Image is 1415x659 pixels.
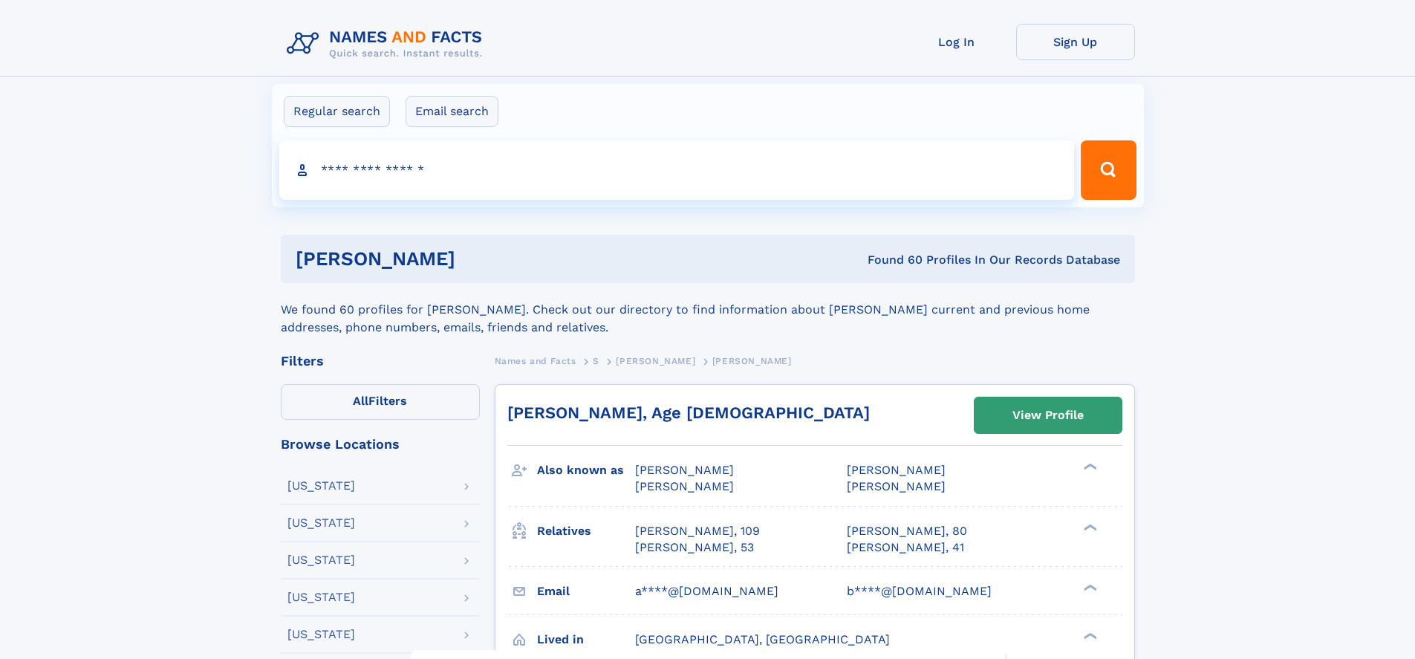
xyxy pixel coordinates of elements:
[279,140,1075,200] input: search input
[847,539,964,556] a: [PERSON_NAME], 41
[281,384,480,420] label: Filters
[847,463,946,477] span: [PERSON_NAME]
[495,351,576,370] a: Names and Facts
[1080,631,1098,640] div: ❯
[353,394,368,408] span: All
[287,517,355,529] div: [US_STATE]
[1080,462,1098,472] div: ❯
[281,438,480,451] div: Browse Locations
[537,627,635,652] h3: Lived in
[897,24,1016,60] a: Log In
[635,632,890,646] span: [GEOGRAPHIC_DATA], [GEOGRAPHIC_DATA]
[1016,24,1135,60] a: Sign Up
[1081,140,1136,200] button: Search Button
[616,351,695,370] a: [PERSON_NAME]
[712,356,792,366] span: [PERSON_NAME]
[635,463,734,477] span: [PERSON_NAME]
[1080,522,1098,532] div: ❯
[975,397,1122,433] a: View Profile
[635,539,754,556] a: [PERSON_NAME], 53
[537,579,635,604] h3: Email
[296,250,662,268] h1: [PERSON_NAME]
[593,351,599,370] a: S
[281,24,495,64] img: Logo Names and Facts
[537,458,635,483] h3: Also known as
[616,356,695,366] span: [PERSON_NAME]
[635,479,734,493] span: [PERSON_NAME]
[847,523,967,539] a: [PERSON_NAME], 80
[661,252,1120,268] div: Found 60 Profiles In Our Records Database
[281,354,480,368] div: Filters
[593,356,599,366] span: S
[287,554,355,566] div: [US_STATE]
[1012,398,1084,432] div: View Profile
[507,403,870,422] a: [PERSON_NAME], Age [DEMOGRAPHIC_DATA]
[635,523,760,539] a: [PERSON_NAME], 109
[1080,582,1098,592] div: ❯
[287,480,355,492] div: [US_STATE]
[287,591,355,603] div: [US_STATE]
[284,96,390,127] label: Regular search
[281,283,1135,337] div: We found 60 profiles for [PERSON_NAME]. Check out our directory to find information about [PERSON...
[847,479,946,493] span: [PERSON_NAME]
[537,519,635,544] h3: Relatives
[406,96,498,127] label: Email search
[287,629,355,640] div: [US_STATE]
